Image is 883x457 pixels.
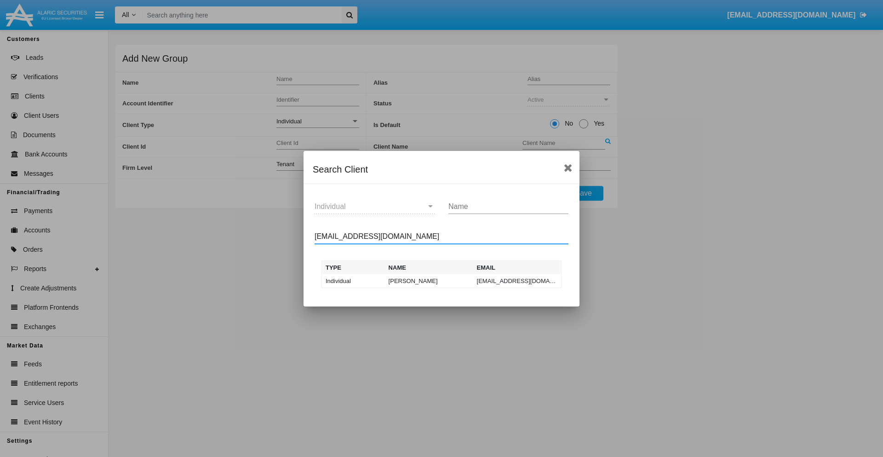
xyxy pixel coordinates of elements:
span: Individual [315,202,346,210]
td: [PERSON_NAME] [385,274,473,288]
th: Name [385,260,473,274]
div: Search Client [313,162,570,177]
th: Type [322,260,385,274]
td: [EMAIL_ADDRESS][DOMAIN_NAME] [473,274,562,288]
td: Individual [322,274,385,288]
th: Email [473,260,562,274]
